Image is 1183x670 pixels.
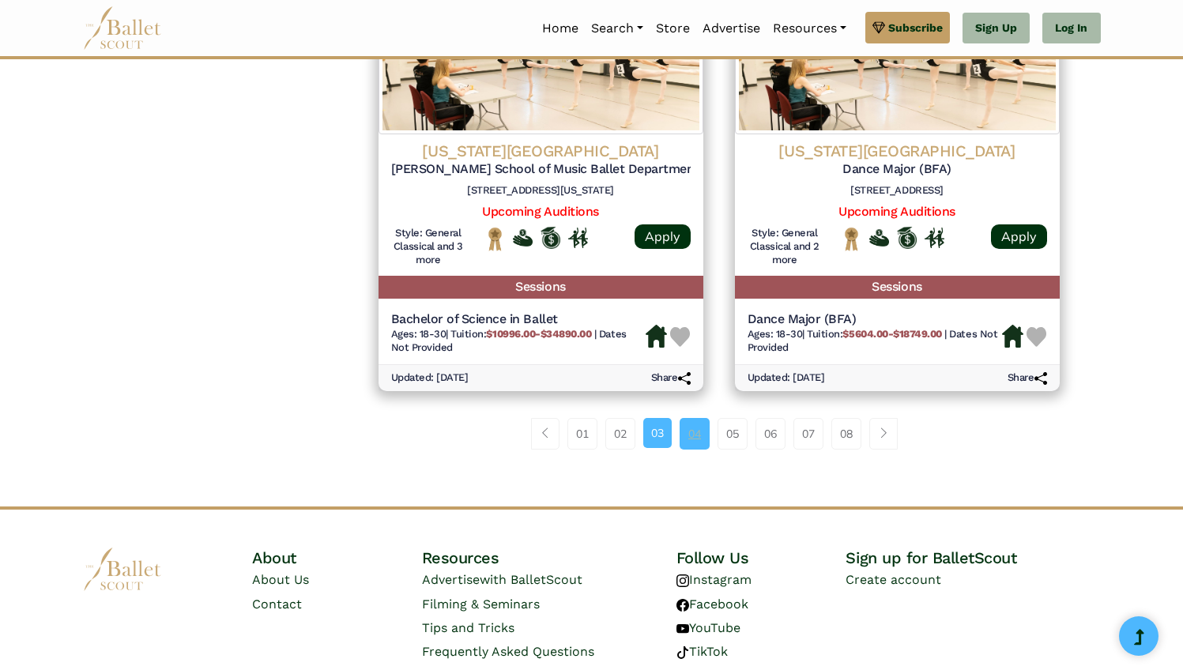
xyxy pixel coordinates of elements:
img: gem.svg [872,19,885,36]
h5: Sessions [735,276,1060,299]
h5: Dance Major (BFA) [748,161,1047,178]
b: $10996.00-$34890.00 [486,328,591,340]
a: TikTok [676,644,728,659]
h6: Share [651,371,691,385]
img: Heart [1027,327,1046,347]
a: Search [585,12,650,45]
a: Log In [1042,13,1100,44]
img: National [485,227,505,251]
a: Advertisewith BalletScout [422,572,582,587]
a: 05 [718,418,748,450]
span: Dates Not Provided [748,328,998,353]
a: Apply [991,224,1047,249]
span: Ages: 18-30 [748,328,803,340]
img: facebook logo [676,599,689,612]
img: Housing Available [1002,325,1023,348]
img: In Person [568,228,588,248]
h4: [US_STATE][GEOGRAPHIC_DATA] [748,141,1047,161]
h5: Sessions [379,276,703,299]
h5: Dance Major (BFA) [748,311,1002,328]
h6: | | [391,328,646,355]
img: logo [83,548,162,591]
a: Upcoming Auditions [838,204,955,219]
img: Offers Scholarship [897,227,917,249]
img: In Person [925,228,944,248]
h4: About [252,548,422,568]
a: Frequently Asked Questions [422,644,594,659]
a: Contact [252,597,302,612]
a: 01 [567,418,597,450]
h6: [STREET_ADDRESS] [748,184,1047,198]
span: Dates Not Provided [391,328,627,353]
a: Facebook [676,597,748,612]
a: Resources [767,12,853,45]
h6: Style: General Classical and 3 more [391,227,466,267]
h4: [US_STATE][GEOGRAPHIC_DATA] [391,141,691,161]
span: with BalletScout [480,572,582,587]
a: Create account [846,572,941,587]
a: Apply [635,224,691,249]
img: Heart [670,327,690,347]
h6: | | [748,328,1002,355]
a: 03 [643,418,672,448]
h6: [STREET_ADDRESS][US_STATE] [391,184,691,198]
img: Housing Available [646,325,667,348]
a: 04 [680,418,710,450]
a: Sign Up [963,13,1030,44]
a: 07 [793,418,823,450]
h6: Updated: [DATE] [748,371,825,385]
a: 08 [831,418,861,450]
img: National [842,227,861,251]
h4: Resources [422,548,676,568]
h4: Sign up for BalletScout [846,548,1100,568]
a: Home [536,12,585,45]
a: Filming & Seminars [422,597,540,612]
a: 02 [605,418,635,450]
img: instagram logo [676,574,689,587]
a: YouTube [676,620,740,635]
h6: Updated: [DATE] [391,371,469,385]
img: tiktok logo [676,646,689,659]
span: Tuition: [450,328,594,340]
a: About Us [252,572,309,587]
h5: [PERSON_NAME] School of Music Ballet Department (IUBT) [391,161,691,178]
a: Upcoming Auditions [482,204,598,219]
nav: Page navigation example [531,418,906,450]
a: Subscribe [865,12,950,43]
b: $5604.00-$18749.00 [842,328,941,340]
h6: Style: General Classical and 2 more [748,227,823,267]
img: Offers Scholarship [541,227,560,249]
img: Offers Financial Aid [513,229,533,247]
h4: Follow Us [676,548,846,568]
a: Tips and Tricks [422,620,514,635]
a: Advertise [696,12,767,45]
span: Ages: 18-30 [391,328,446,340]
a: Instagram [676,572,752,587]
img: youtube logo [676,623,689,635]
img: Offers Financial Aid [869,229,889,247]
span: Subscribe [888,19,943,36]
h6: Share [1008,371,1047,385]
a: 06 [755,418,786,450]
a: Store [650,12,696,45]
span: Tuition: [807,328,944,340]
h5: Bachelor of Science in Ballet [391,311,646,328]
